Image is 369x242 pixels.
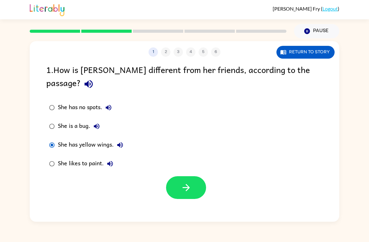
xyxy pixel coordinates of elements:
[58,101,115,114] div: She has no spots.
[30,2,64,16] img: Literably
[104,157,116,170] button: She likes to paint.
[294,24,339,38] button: Pause
[273,6,321,12] span: [PERSON_NAME] Fry
[46,63,323,92] div: 1 . How is [PERSON_NAME] different from her friends, according to the passage?
[58,120,103,133] div: She is a bug.
[276,46,335,59] button: Return to story
[114,139,126,151] button: She has yellow wings.
[58,139,126,151] div: She has yellow wings.
[90,120,103,133] button: She is a bug.
[273,6,339,12] div: ( )
[149,47,158,57] button: 1
[102,101,115,114] button: She has no spots.
[58,157,116,170] div: She likes to paint.
[322,6,338,12] a: Logout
